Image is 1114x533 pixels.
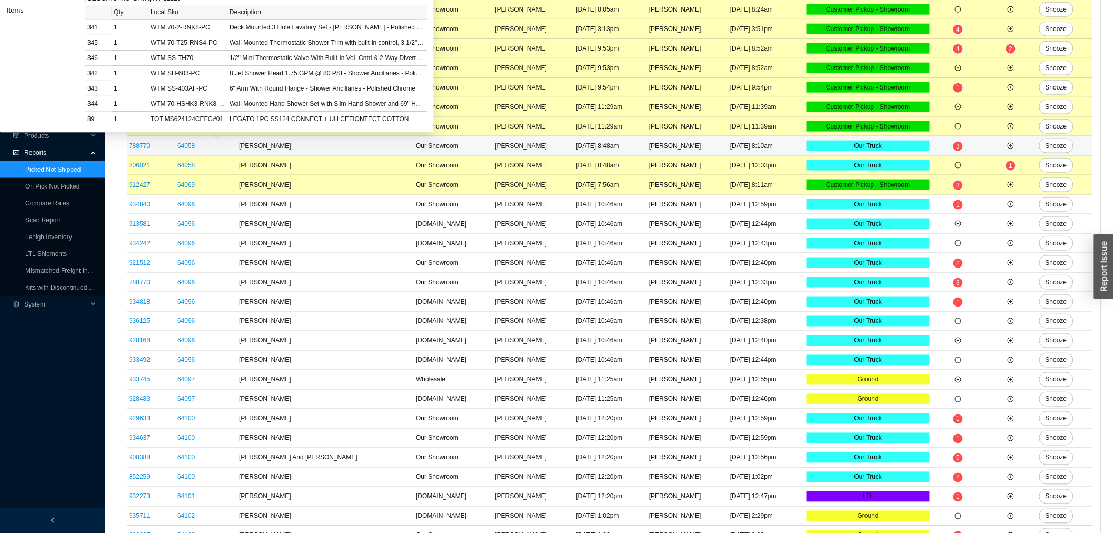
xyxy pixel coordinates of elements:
[647,97,728,117] td: [PERSON_NAME]
[1039,470,1073,485] button: Snooze
[574,234,647,253] td: [DATE] 10:46am
[955,396,961,402] span: plus-circle
[728,253,804,273] td: [DATE] 12:40pm
[25,267,106,274] a: Mismatched Freight Invoices
[955,6,961,13] span: plus-circle
[647,292,728,312] td: [PERSON_NAME]
[25,250,67,258] a: LTL Shipments
[25,284,104,291] a: Kits with Discontinued Parts
[728,156,804,175] td: [DATE] 12:03pm
[1009,162,1013,170] span: 1
[1046,82,1067,93] span: Snooze
[129,396,150,403] a: 928483
[1046,160,1067,171] span: Snooze
[728,195,804,214] td: [DATE] 12:59pm
[1039,294,1073,309] button: Snooze
[129,318,150,325] a: 936125
[129,201,150,208] a: 934840
[129,357,150,364] a: 933492
[177,298,195,305] a: 64096
[647,19,728,39] td: [PERSON_NAME]
[85,66,112,81] td: 342
[647,58,728,78] td: [PERSON_NAME]
[728,117,804,136] td: [DATE] 11:39am
[1039,392,1073,407] button: Snooze
[807,43,930,54] div: Customer Pickup - Showroom
[414,136,493,156] td: Our Showroom
[728,97,804,117] td: [DATE] 11:39am
[1008,123,1014,130] span: plus-circle
[1039,314,1073,329] button: Snooze
[237,156,414,175] td: [PERSON_NAME]
[237,175,414,195] td: [PERSON_NAME]
[728,292,804,312] td: [DATE] 12:40pm
[1039,509,1073,524] button: Snooze
[1039,255,1073,270] button: Snooze
[647,117,728,136] td: [PERSON_NAME]
[1039,2,1073,17] button: Snooze
[1046,394,1067,404] span: Snooze
[1008,84,1014,91] span: plus-circle
[148,35,227,51] td: WTM 70-T25-RNS4-PC
[1009,45,1013,53] span: 2
[177,396,195,403] a: 64097
[807,199,930,210] div: Our Truck
[1046,355,1067,366] span: Snooze
[957,279,960,287] span: 3
[1006,161,1016,171] sup: 1
[647,136,728,156] td: [PERSON_NAME]
[1039,353,1073,368] button: Snooze
[1039,216,1073,231] button: Snooze
[129,493,150,500] a: 932273
[955,123,961,130] span: plus-circle
[1008,201,1014,208] span: plus-circle
[227,96,427,112] td: Wall Mounted Hand Shower Set with Slim Hand Shower and 69" Hose - Rainey - Polished Chrome
[177,415,195,422] a: 64100
[1046,199,1067,210] span: Snooze
[493,117,574,136] td: [PERSON_NAME]
[227,66,427,81] td: 8 Jet Shower Head 1.75 GPM @ 80 PSI - Shower Ancillaries - Polished Chrome
[129,473,150,481] a: 852259
[1039,411,1073,426] button: Snooze
[129,142,150,150] a: 788770
[953,44,963,54] sup: 4
[1008,104,1014,110] span: plus-circle
[1008,65,1014,71] span: plus-circle
[807,4,930,15] div: Customer Pickup - Showroom
[1039,80,1073,95] button: Snooze
[414,78,493,97] td: Our Showroom
[955,162,961,169] span: plus-circle
[129,259,150,266] a: 921512
[574,136,647,156] td: [DATE] 8:48am
[148,81,227,96] td: WTM SS-403AF-PC
[728,234,804,253] td: [DATE] 12:43pm
[112,20,148,35] td: 1
[1046,4,1067,15] span: Snooze
[25,183,79,190] a: On Pick Not Picked
[177,240,195,247] a: 64096
[1008,221,1014,227] span: plus-circle
[1008,513,1014,519] span: plus-circle
[728,39,804,58] td: [DATE] 8:52am
[177,376,195,383] a: 64097
[647,253,728,273] td: [PERSON_NAME]
[237,253,414,273] td: [PERSON_NAME]
[574,58,647,78] td: [DATE] 9:53pm
[1039,100,1073,114] button: Snooze
[85,51,112,66] td: 346
[574,156,647,175] td: [DATE] 8:48am
[574,78,647,97] td: [DATE] 9:54pm
[177,279,195,286] a: 64096
[728,78,804,97] td: [DATE] 9:54pm
[957,143,960,150] span: 3
[237,273,414,292] td: [PERSON_NAME]
[1008,26,1014,32] span: plus-circle
[129,279,150,286] a: 788770
[1039,197,1073,212] button: Snooze
[1046,297,1067,307] span: Snooze
[647,214,728,234] td: [PERSON_NAME]
[1008,396,1014,402] span: plus-circle
[647,78,728,97] td: [PERSON_NAME]
[1039,158,1073,173] button: Snooze
[129,220,150,228] a: 913581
